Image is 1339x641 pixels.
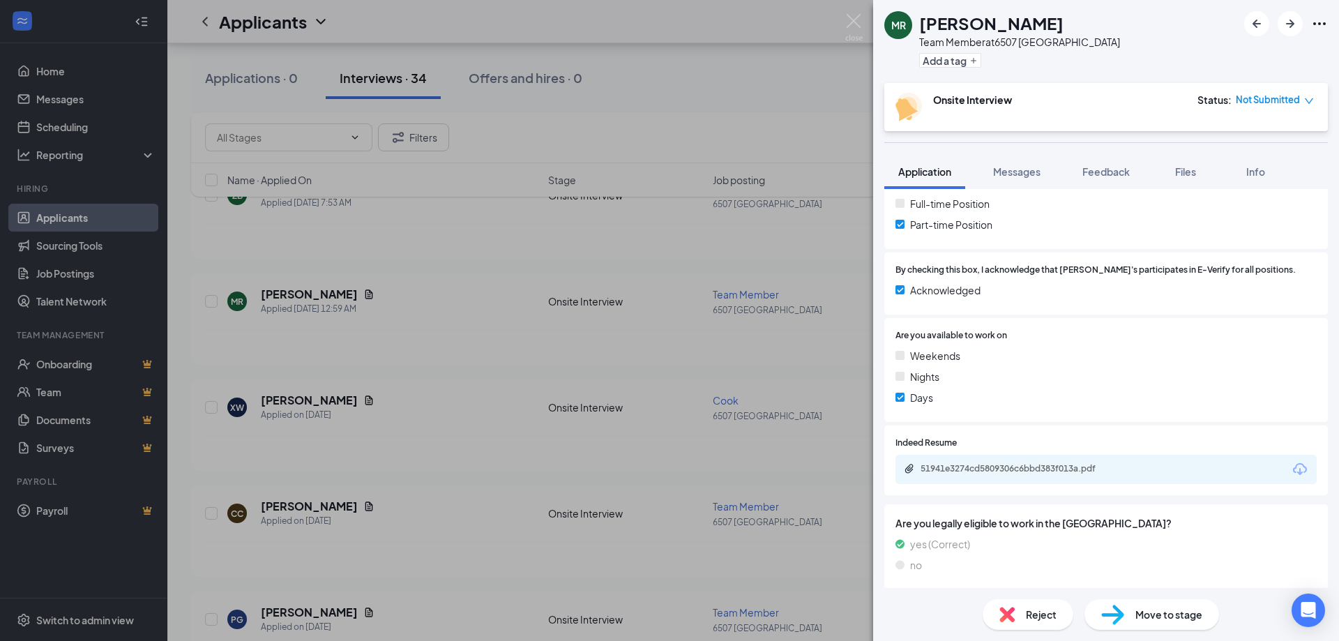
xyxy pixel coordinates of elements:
span: Acknowledged [910,282,981,298]
span: Files [1175,165,1196,178]
span: Info [1246,165,1265,178]
span: By checking this box, I acknowledge that [PERSON_NAME]'s participates in E-Verify for all positions. [895,264,1296,277]
div: MR [891,18,906,32]
svg: Download [1292,461,1308,478]
span: Feedback [1082,165,1130,178]
div: 51941e3274cd5809306c6bbd383f013a.pdf [921,463,1116,474]
svg: Plus [969,56,978,65]
span: Weekends [910,348,960,363]
span: Move to stage [1135,607,1202,622]
span: Part-time Position [910,217,992,232]
div: Status : [1197,93,1232,107]
a: Paperclip51941e3274cd5809306c6bbd383f013a.pdf [904,463,1130,476]
span: down [1304,96,1314,106]
svg: ArrowRight [1282,15,1299,32]
div: Team Member at 6507 [GEOGRAPHIC_DATA] [919,35,1120,49]
b: Onsite Interview [933,93,1012,106]
span: Not Submitted [1236,93,1300,107]
span: Indeed Resume [895,437,957,450]
h1: [PERSON_NAME] [919,11,1064,35]
svg: Paperclip [904,463,915,474]
div: Open Intercom Messenger [1292,594,1325,627]
span: Are you legally eligible to work in the [GEOGRAPHIC_DATA]? [895,515,1317,531]
button: ArrowLeftNew [1244,11,1269,36]
span: Reject [1026,607,1057,622]
svg: Ellipses [1311,15,1328,32]
span: Full-time Position [910,196,990,211]
button: ArrowRight [1278,11,1303,36]
span: Nights [910,369,939,384]
span: Application [898,165,951,178]
span: Messages [993,165,1041,178]
span: yes (Correct) [910,536,970,552]
button: PlusAdd a tag [919,53,981,68]
svg: ArrowLeftNew [1248,15,1265,32]
span: Are you available to work on [895,329,1007,342]
span: no [910,557,922,573]
span: Days [910,390,933,405]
